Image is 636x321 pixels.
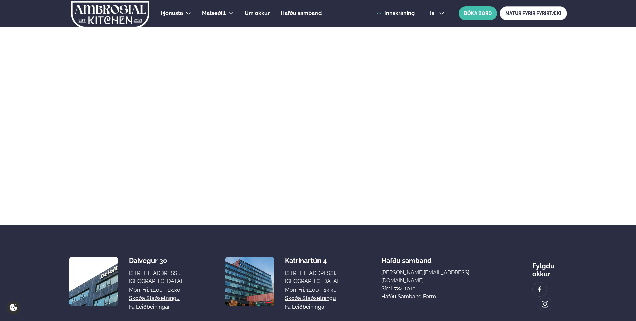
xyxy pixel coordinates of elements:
[202,9,226,17] a: Matseðill
[161,9,183,17] a: Þjónusta
[129,294,180,302] a: Skoða staðsetningu
[69,257,118,306] img: image alt
[129,303,170,311] a: Fá leiðbeiningar
[541,300,549,308] img: image alt
[381,251,432,265] span: Hafðu samband
[281,10,322,16] span: Hafðu samband
[538,297,552,311] a: image alt
[285,294,336,302] a: Skoða staðsetningu
[225,257,274,306] img: image alt
[285,257,338,265] div: Katrínartún 4
[281,9,322,17] a: Hafðu samband
[500,6,567,20] a: MATUR FYRIR FYRIRTÆKI
[285,286,338,294] div: Mon-Fri: 11:00 - 13:30
[285,269,338,285] div: [STREET_ADDRESS], [GEOGRAPHIC_DATA]
[245,9,270,17] a: Um okkur
[7,301,20,314] a: Cookie settings
[381,293,436,301] a: Hafðu samband form
[381,269,489,285] a: [PERSON_NAME][EMAIL_ADDRESS][DOMAIN_NAME]
[161,10,183,16] span: Þjónusta
[202,10,226,16] span: Matseðill
[536,286,543,293] img: image alt
[285,303,326,311] a: Fá leiðbeiningar
[430,11,436,16] span: is
[376,10,415,16] a: Innskráning
[533,282,547,296] a: image alt
[129,269,182,285] div: [STREET_ADDRESS], [GEOGRAPHIC_DATA]
[245,10,270,16] span: Um okkur
[425,11,450,16] button: is
[532,257,567,278] div: Fylgdu okkur
[459,6,497,20] button: BÓKA BORÐ
[381,285,489,293] p: Sími: 784 1010
[129,286,182,294] div: Mon-Fri: 11:00 - 13:30
[129,257,182,265] div: Dalvegur 30
[70,1,150,28] img: logo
